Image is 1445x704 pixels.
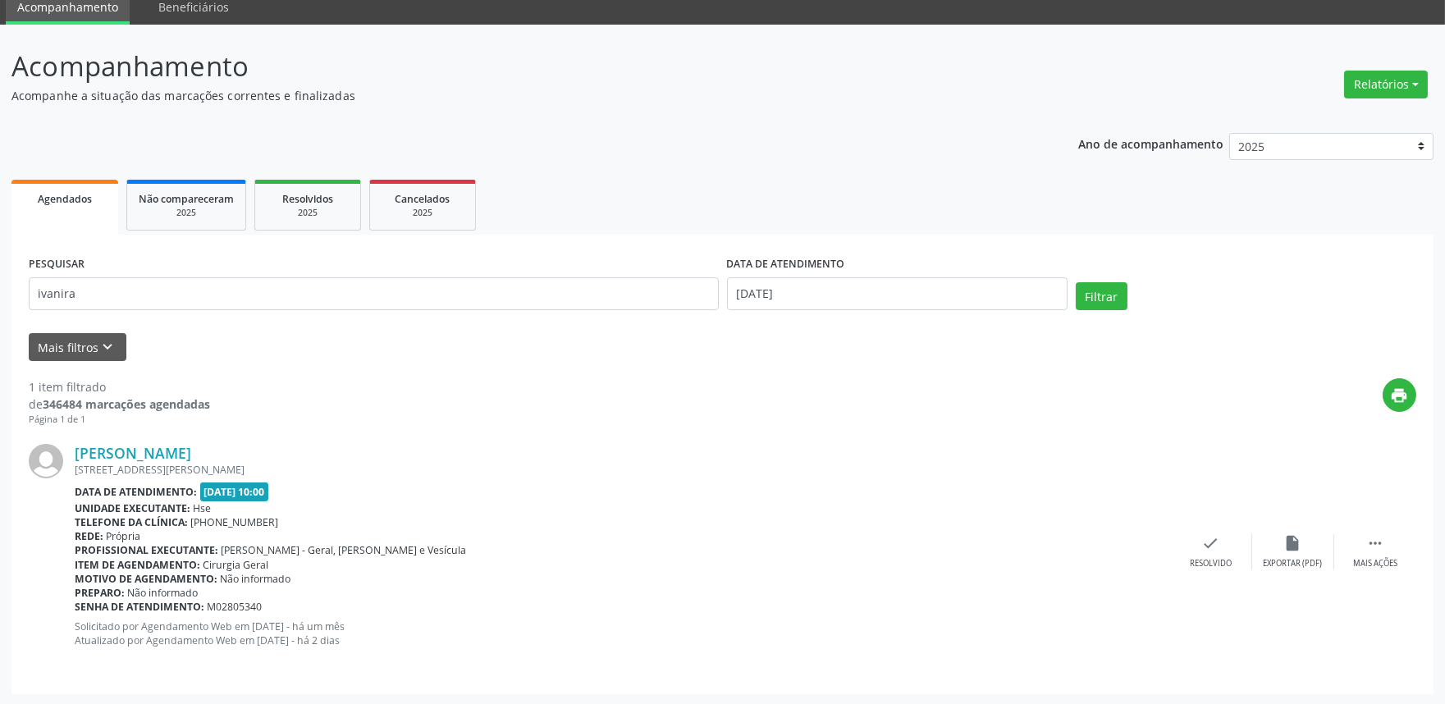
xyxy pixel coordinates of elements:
div: 1 item filtrado [29,378,210,395]
p: Ano de acompanhamento [1078,133,1223,153]
p: Acompanhamento [11,46,1007,87]
img: img [29,444,63,478]
span: [DATE] 10:00 [200,482,269,501]
span: Hse [194,501,212,515]
input: Nome, código do beneficiário ou CPF [29,277,719,310]
span: Não informado [128,586,199,600]
button: print [1383,378,1416,412]
p: Acompanhe a situação das marcações correntes e finalizadas [11,87,1007,104]
div: 2025 [382,207,464,219]
div: 2025 [139,207,234,219]
b: Profissional executante: [75,543,218,557]
a: [PERSON_NAME] [75,444,191,462]
strong: 346484 marcações agendadas [43,396,210,412]
i: keyboard_arrow_down [99,338,117,356]
div: Resolvido [1190,558,1232,569]
span: Resolvidos [282,192,333,206]
div: de [29,395,210,413]
div: Página 1 de 1 [29,413,210,427]
div: [STREET_ADDRESS][PERSON_NAME] [75,463,1170,477]
b: Preparo: [75,586,125,600]
b: Item de agendamento: [75,558,200,572]
button: Filtrar [1076,282,1127,310]
label: PESQUISAR [29,252,85,277]
span: [PERSON_NAME] - Geral, [PERSON_NAME] e Vesícula [222,543,467,557]
span: Não compareceram [139,192,234,206]
input: Selecione um intervalo [727,277,1068,310]
b: Senha de atendimento: [75,600,204,614]
p: Solicitado por Agendamento Web em [DATE] - há um mês Atualizado por Agendamento Web em [DATE] - h... [75,619,1170,647]
span: Não informado [221,572,291,586]
span: M02805340 [208,600,263,614]
span: Própria [107,529,141,543]
b: Data de atendimento: [75,485,197,499]
b: Rede: [75,529,103,543]
div: 2025 [267,207,349,219]
button: Relatórios [1344,71,1428,98]
b: Telefone da clínica: [75,515,188,529]
b: Unidade executante: [75,501,190,515]
div: Mais ações [1353,558,1397,569]
span: Cancelados [396,192,450,206]
i: insert_drive_file [1284,534,1302,552]
span: Cirurgia Geral [203,558,269,572]
div: Exportar (PDF) [1264,558,1323,569]
i:  [1366,534,1384,552]
button: Mais filtroskeyboard_arrow_down [29,333,126,362]
span: Agendados [38,192,92,206]
b: Motivo de agendamento: [75,572,217,586]
span: [PHONE_NUMBER] [191,515,279,529]
i: check [1202,534,1220,552]
i: print [1391,386,1409,405]
label: DATA DE ATENDIMENTO [727,252,845,277]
